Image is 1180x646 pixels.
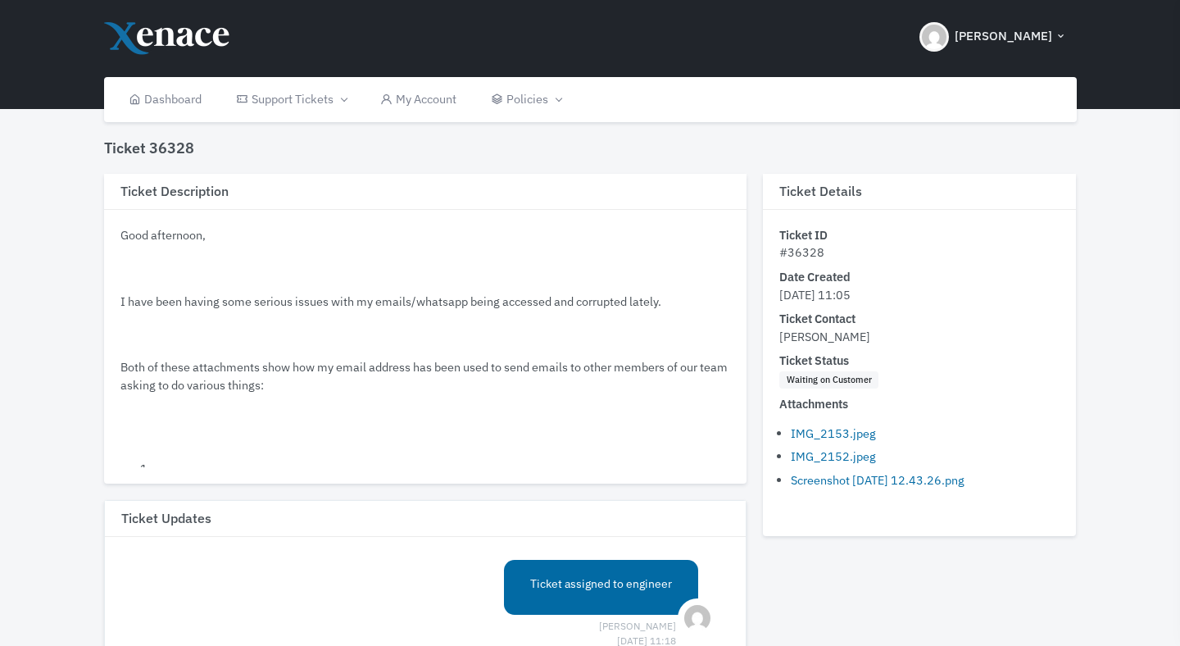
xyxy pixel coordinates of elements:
a: Support Tickets [219,77,363,122]
a: IMG_2153.jpeg [791,425,876,441]
a: IMG_2152.jpeg [791,448,876,464]
dt: Ticket Contact [779,310,1060,328]
dt: Attachments [779,395,1060,413]
a: My Account [363,77,474,122]
h4: Ticket 36328 [104,139,194,157]
span: [PERSON_NAME] [955,27,1052,46]
span: [PERSON_NAME] [779,329,870,344]
dt: Date Created [779,268,1060,286]
a: Screenshot [DATE] 12.43.26.png [791,472,964,488]
span: [PERSON_NAME] [DATE] 11:18 [599,619,676,634]
h3: Ticket Description [104,174,747,210]
span: Waiting on Customer [779,371,878,389]
p: Both of these attachments show how my email address has been used to send emails to other members... [120,358,731,394]
span: #36328 [779,244,824,260]
a: Dashboard [112,77,220,122]
img: Header Avatar [919,22,949,52]
button: [PERSON_NAME] [910,8,1077,66]
p: I have been having some serious issues with my emails/whatsapp being accessed and corrupted lately. [120,293,731,311]
a: Policies [474,77,578,122]
p: Good afternoon, [120,226,731,244]
h3: Ticket Details [763,174,1076,210]
h3: Ticket Updates [105,501,747,537]
span: [DATE] 11:05 [779,287,851,303]
p: Ticket assigned to engineer [530,575,672,593]
dt: Ticket Status [779,352,1060,370]
dt: Ticket ID [779,226,1060,244]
